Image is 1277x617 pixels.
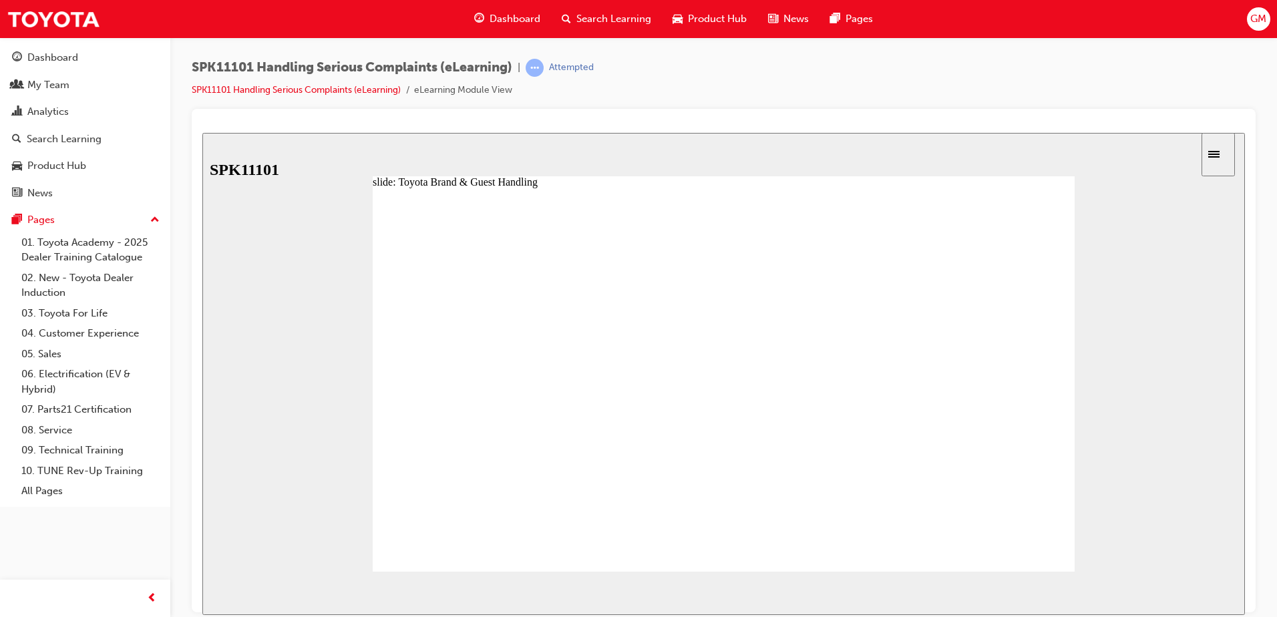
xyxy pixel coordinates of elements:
span: | [518,60,520,75]
div: News [27,186,53,201]
span: news-icon [12,188,22,200]
span: GM [1250,11,1266,27]
span: pages-icon [830,11,840,27]
button: Pages [5,208,165,232]
a: 05. Sales [16,344,165,365]
div: Analytics [27,104,69,120]
a: search-iconSearch Learning [551,5,662,33]
span: guage-icon [12,52,22,64]
a: Product Hub [5,154,165,178]
a: 07. Parts21 Certification [16,399,165,420]
a: guage-iconDashboard [464,5,551,33]
span: pages-icon [12,214,22,226]
a: 06. Electrification (EV & Hybrid) [16,364,165,399]
span: news-icon [768,11,778,27]
span: chart-icon [12,106,22,118]
a: SPK11101 Handling Serious Complaints (eLearning) [192,84,401,95]
a: pages-iconPages [819,5,884,33]
a: Dashboard [5,45,165,70]
span: car-icon [673,11,683,27]
a: My Team [5,73,165,97]
div: Attempted [549,61,594,74]
a: 03. Toyota For Life [16,303,165,324]
div: My Team [27,77,69,93]
span: SPK11101 Handling Serious Complaints (eLearning) [192,60,512,75]
div: Search Learning [27,132,102,147]
a: 08. Service [16,420,165,441]
span: up-icon [150,212,160,229]
div: Pages [27,212,55,228]
span: guage-icon [474,11,484,27]
a: car-iconProduct Hub [662,5,757,33]
span: Pages [846,11,873,27]
span: Product Hub [688,11,747,27]
button: GM [1247,7,1270,31]
div: Product Hub [27,158,86,174]
span: car-icon [12,160,22,172]
a: news-iconNews [757,5,819,33]
a: News [5,181,165,206]
a: Search Learning [5,127,165,152]
a: 09. Technical Training [16,440,165,461]
img: Trak [7,4,100,34]
span: Search Learning [576,11,651,27]
a: 04. Customer Experience [16,323,165,344]
a: All Pages [16,481,165,501]
span: prev-icon [147,590,157,607]
span: search-icon [562,11,571,27]
li: eLearning Module View [414,83,512,98]
span: learningRecordVerb_ATTEMPT-icon [526,59,544,77]
a: 01. Toyota Academy - 2025 Dealer Training Catalogue [16,232,165,268]
button: DashboardMy TeamAnalyticsSearch LearningProduct HubNews [5,43,165,208]
span: search-icon [12,134,21,146]
a: Analytics [5,99,165,124]
span: News [783,11,809,27]
span: people-icon [12,79,22,91]
div: Dashboard [27,50,78,65]
span: Dashboard [490,11,540,27]
a: 02. New - Toyota Dealer Induction [16,268,165,303]
a: 10. TUNE Rev-Up Training [16,461,165,481]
